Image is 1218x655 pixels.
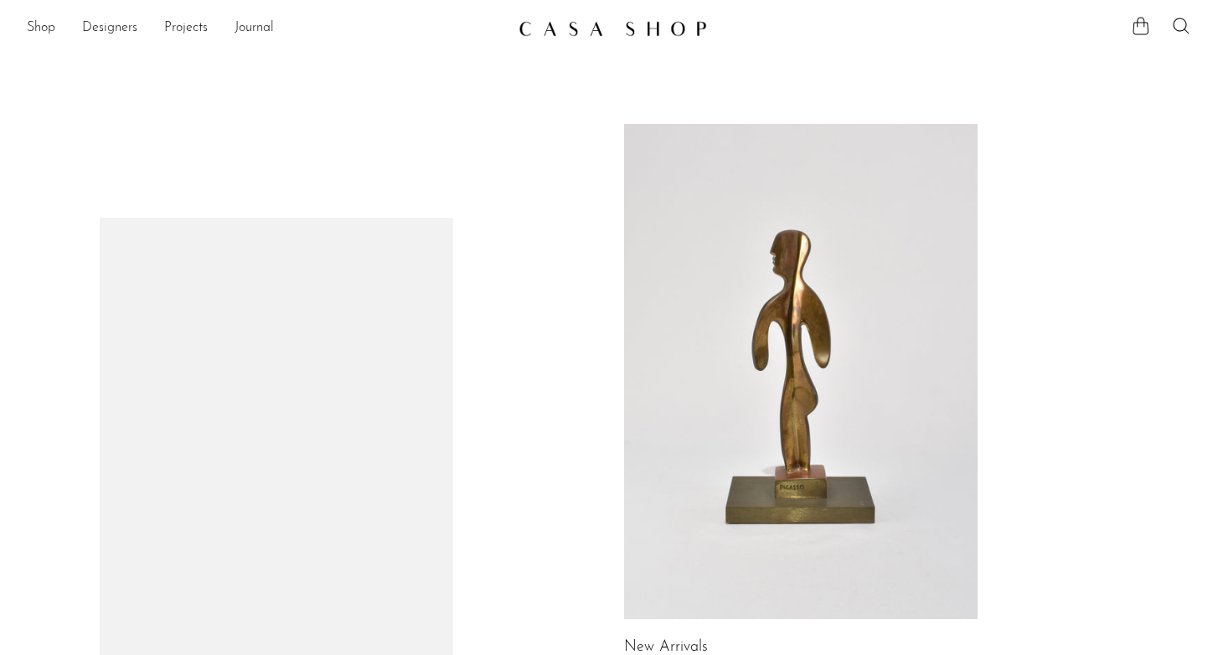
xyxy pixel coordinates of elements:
[27,14,505,43] ul: NEW HEADER MENU
[624,640,708,655] a: New Arrivals
[27,18,55,39] a: Shop
[235,18,274,39] a: Journal
[82,18,137,39] a: Designers
[27,14,505,43] nav: Desktop navigation
[164,18,208,39] a: Projects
